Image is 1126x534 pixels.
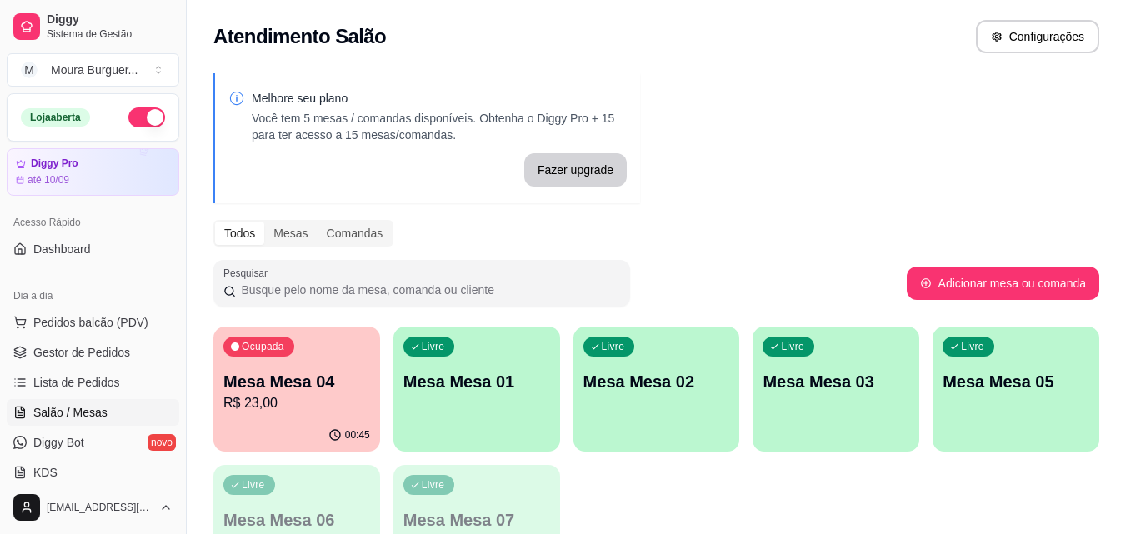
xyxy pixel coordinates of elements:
button: Fazer upgrade [524,153,627,187]
div: Moura Burguer ... [51,62,138,78]
span: Diggy [47,12,173,27]
span: Gestor de Pedidos [33,344,130,361]
p: Ocupada [242,340,284,353]
a: DiggySistema de Gestão [7,7,179,47]
span: Diggy Bot [33,434,84,451]
p: Mesa Mesa 07 [403,508,550,532]
label: Pesquisar [223,266,273,280]
p: Livre [781,340,804,353]
button: LivreMesa Mesa 01 [393,327,560,452]
button: LivreMesa Mesa 02 [573,327,740,452]
p: Livre [422,340,445,353]
p: Você tem 5 mesas / comandas disponíveis. Obtenha o Diggy Pro + 15 para ter acesso a 15 mesas/coma... [252,110,627,143]
p: 00:45 [345,428,370,442]
p: Livre [242,478,265,492]
a: Diggy Proaté 10/09 [7,148,179,196]
div: Todos [215,222,264,245]
a: KDS [7,459,179,486]
p: Mesa Mesa 01 [403,370,550,393]
div: Comandas [318,222,393,245]
div: Acesso Rápido [7,209,179,236]
span: Lista de Pedidos [33,374,120,391]
div: Loja aberta [21,108,90,127]
p: R$ 23,00 [223,393,370,413]
a: Diggy Botnovo [7,429,179,456]
p: Mesa Mesa 04 [223,370,370,393]
h2: Atendimento Salão [213,23,386,50]
p: Livre [422,478,445,492]
button: [EMAIL_ADDRESS][DOMAIN_NAME] [7,487,179,527]
button: Adicionar mesa ou comanda [907,267,1099,300]
p: Mesa Mesa 05 [943,370,1089,393]
span: Sistema de Gestão [47,27,173,41]
span: KDS [33,464,58,481]
a: Salão / Mesas [7,399,179,426]
div: Dia a dia [7,282,179,309]
span: [EMAIL_ADDRESS][DOMAIN_NAME] [47,501,153,514]
a: Lista de Pedidos [7,369,179,396]
p: Livre [961,340,984,353]
p: Mesa Mesa 02 [583,370,730,393]
a: Gestor de Pedidos [7,339,179,366]
p: Livre [602,340,625,353]
p: Mesa Mesa 03 [763,370,909,393]
article: Diggy Pro [31,157,78,170]
button: LivreMesa Mesa 05 [933,327,1099,452]
span: Salão / Mesas [33,404,108,421]
span: Pedidos balcão (PDV) [33,314,148,331]
button: Alterar Status [128,107,165,127]
button: Pedidos balcão (PDV) [7,309,179,336]
input: Pesquisar [236,282,620,298]
button: OcupadaMesa Mesa 04R$ 23,0000:45 [213,327,380,452]
p: Mesa Mesa 06 [223,508,370,532]
span: Dashboard [33,241,91,257]
article: até 10/09 [28,173,69,187]
button: LivreMesa Mesa 03 [753,327,919,452]
div: Mesas [264,222,317,245]
button: Select a team [7,53,179,87]
p: Melhore seu plano [252,90,627,107]
a: Dashboard [7,236,179,262]
button: Configurações [976,20,1099,53]
span: M [21,62,38,78]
